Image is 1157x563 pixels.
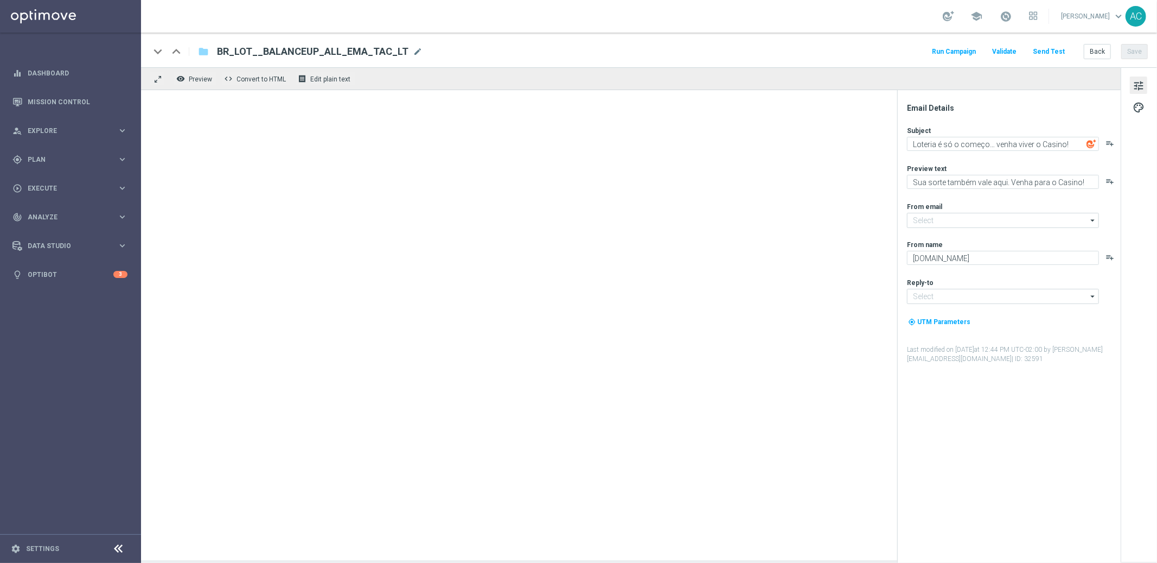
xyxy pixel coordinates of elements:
i: keyboard_arrow_right [117,154,127,165]
button: Save [1121,44,1148,59]
span: Explore [28,128,117,134]
span: Convert to HTML [236,75,286,83]
i: track_changes [12,212,22,222]
i: lightbulb [12,270,22,280]
span: school [970,10,982,22]
div: Dashboard [12,59,127,87]
i: keyboard_arrow_right [117,212,127,222]
button: equalizer Dashboard [12,69,128,78]
button: Back [1084,44,1111,59]
div: Execute [12,184,117,193]
button: palette [1130,98,1147,116]
img: optiGenie.svg [1086,139,1096,149]
div: Explore [12,126,117,136]
button: Send Test [1031,45,1066,59]
button: play_circle_outline Execute keyboard_arrow_right [12,184,128,193]
button: my_location UTM Parameters [907,316,971,328]
i: my_location [908,318,916,326]
div: Analyze [12,212,117,222]
span: Plan [28,156,117,163]
span: Edit plain text [310,75,350,83]
button: Data Studio keyboard_arrow_right [12,242,128,250]
label: Subject [907,126,931,135]
span: BR_LOT__BALANCEUP_ALL_EMA_TAC_LT [217,45,408,58]
span: keyboard_arrow_down [1113,10,1124,22]
button: playlist_add [1105,139,1114,148]
a: Optibot [28,260,113,289]
button: Validate [990,45,1018,59]
label: Preview text [907,165,947,173]
span: Data Studio [28,243,117,249]
button: Run Campaign [930,45,977,59]
i: keyboard_arrow_right [117,125,127,136]
i: keyboard_arrow_right [117,241,127,251]
button: lightbulb Optibot 3 [12,270,128,279]
label: Last modified on [DATE] at 12:44 PM UTC-02:00 by [PERSON_NAME][EMAIL_ADDRESS][DOMAIN_NAME] [907,345,1120,364]
button: remove_red_eye Preview [174,72,217,86]
input: Select [907,213,1099,228]
i: remove_red_eye [176,74,185,83]
button: person_search Explore keyboard_arrow_right [12,126,128,135]
span: Analyze [28,214,117,220]
div: Email Details [907,103,1120,113]
i: arrow_drop_down [1088,289,1098,303]
i: keyboard_arrow_right [117,183,127,193]
span: palette [1133,100,1145,115]
span: tune [1133,79,1145,93]
input: Select [907,289,1099,304]
button: tune [1130,77,1147,94]
i: receipt [298,74,306,83]
i: settings [11,544,21,554]
a: [PERSON_NAME]keyboard_arrow_down [1060,8,1126,24]
button: track_changes Analyze keyboard_arrow_right [12,213,128,222]
span: Validate [992,48,1017,55]
label: Reply-to [907,279,934,287]
span: code [224,74,233,83]
span: Preview [189,75,212,83]
div: Data Studio [12,241,117,251]
span: UTM Parameters [917,318,970,326]
i: arrow_drop_down [1088,213,1098,227]
button: folder [197,43,210,60]
a: Settings [26,546,59,552]
button: playlist_add [1105,177,1114,186]
div: AC [1126,6,1146,27]
i: equalizer [12,68,22,78]
label: From name [907,241,943,249]
div: Mission Control [12,87,127,116]
i: folder [198,45,209,58]
i: person_search [12,126,22,136]
button: playlist_add [1105,253,1114,262]
div: Optibot [12,260,127,289]
button: gps_fixed Plan keyboard_arrow_right [12,155,128,164]
i: play_circle_outline [12,184,22,193]
button: code Convert to HTML [221,72,291,86]
button: receipt Edit plain text [295,72,355,86]
div: Plan [12,155,117,165]
span: | ID: 32591 [1012,355,1043,363]
a: Dashboard [28,59,127,87]
a: Mission Control [28,87,127,116]
button: Mission Control [12,98,128,106]
span: Execute [28,185,117,192]
i: gps_fixed [12,155,22,165]
div: 3 [113,271,127,278]
span: mode_edit [413,47,423,56]
label: From email [907,203,942,211]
